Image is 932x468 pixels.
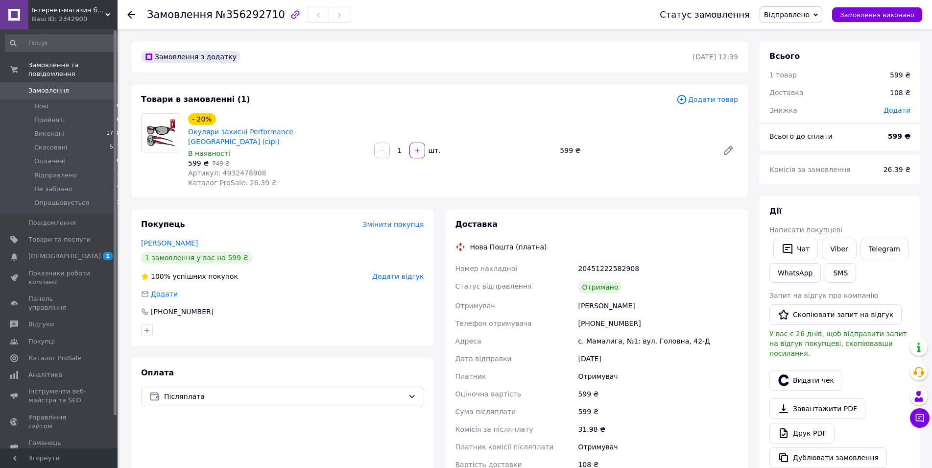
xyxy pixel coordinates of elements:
[455,443,554,451] span: Платник комісії післяплати
[578,281,622,293] div: Отримано
[28,354,81,363] span: Каталог ProSale
[676,94,738,105] span: Додати товар
[28,320,54,329] span: Відгуки
[576,420,740,438] div: 31.98 ₴
[188,169,266,177] span: Артикул: 4932478908
[769,423,835,443] a: Друк PDF
[164,391,404,402] span: Післяплата
[113,185,120,194] span: 27
[455,220,498,229] span: Доставка
[769,206,782,216] span: Дії
[32,15,118,24] div: Ваш ID: 2342900
[769,71,797,79] span: 1 товар
[840,11,914,19] span: Замовлення виконано
[28,387,91,405] span: Інструменти веб-майстра та SEO
[142,114,180,152] img: Окуляри захисні Performance MILWAUKEE (сірі)
[769,51,800,61] span: Всього
[5,34,121,52] input: Пошук
[28,413,91,431] span: Управління сайтом
[127,10,135,20] div: Повернутися назад
[103,252,113,260] span: 1
[34,116,65,124] span: Прийняті
[141,368,174,377] span: Оплата
[660,10,750,20] div: Статус замовлення
[884,166,910,173] span: 26.39 ₴
[188,149,230,157] span: В наявності
[769,226,842,234] span: Написати покупцеві
[884,106,910,114] span: Додати
[769,447,887,468] button: Дублювати замовлення
[28,337,55,346] span: Покупці
[769,89,803,97] span: Доставка
[576,438,740,456] div: Отримувач
[468,242,550,252] div: Нова Пошта (платна)
[822,239,856,259] a: Viber
[34,198,89,207] span: Опрацьовується
[141,252,252,264] div: 1 замовлення у вас на 599 ₴
[28,219,76,227] span: Повідомлення
[34,157,65,166] span: Оплачені
[106,129,120,138] span: 1778
[455,372,486,380] span: Платник
[147,9,213,21] span: Замовлення
[769,370,842,391] button: Видати чек
[455,320,532,327] span: Телефон отримувача
[426,146,442,155] div: шт.
[576,368,740,385] div: Отримувач
[32,6,105,15] span: Інтернет-магазин будівельних інструментів та садової техніки VolynTools
[455,302,495,310] span: Отримувач
[188,128,293,146] a: Окуляри захисні Performance [GEOGRAPHIC_DATA] (сірі)
[28,252,101,261] span: [DEMOGRAPHIC_DATA]
[884,82,916,103] div: 108 ₴
[117,171,120,180] span: 1
[769,398,865,419] a: Завантажити PDF
[141,220,185,229] span: Покупець
[28,370,62,379] span: Аналітика
[890,70,910,80] div: 599 ₴
[141,51,240,63] div: Замовлення з додатку
[769,166,851,173] span: Комісія за замовлення
[455,355,512,363] span: Дата відправки
[141,239,198,247] a: [PERSON_NAME]
[151,272,170,280] span: 100%
[576,403,740,420] div: 599 ₴
[910,408,930,428] button: Чат з покупцем
[151,290,178,298] span: Додати
[576,315,740,332] div: [PHONE_NUMBER]
[188,179,277,187] span: Каталог ProSale: 26.39 ₴
[455,282,532,290] span: Статус відправлення
[117,102,120,111] span: 0
[28,269,91,287] span: Показники роботи компанії
[455,265,518,272] span: Номер накладної
[773,239,818,259] button: Чат
[769,292,878,299] span: Запит на відгук про компанію
[28,61,118,78] span: Замовлення та повідомлення
[150,307,215,317] div: [PHONE_NUMBER]
[188,159,209,167] span: 599 ₴
[34,171,77,180] span: Відправлено
[363,221,424,228] span: Змінити покупця
[888,132,910,140] b: 599 ₴
[764,11,810,19] span: Відправлено
[556,144,715,157] div: 599 ₴
[212,160,230,167] span: 749 ₴
[769,106,797,114] span: Знижка
[117,198,120,207] span: 3
[576,297,740,315] div: [PERSON_NAME]
[28,295,91,312] span: Панель управління
[34,185,72,194] span: Не забрано
[117,116,120,124] span: 0
[693,53,738,61] time: [DATE] 12:39
[141,95,250,104] span: Товари в замовленні (1)
[28,439,91,456] span: Гаманець компанії
[117,157,120,166] span: 0
[860,239,908,259] a: Telegram
[34,102,48,111] span: Нові
[372,272,424,280] span: Додати відгук
[769,330,907,357] span: У вас є 26 днів, щоб відправити запит на відгук покупцеві, скопіювавши посилання.
[28,86,69,95] span: Замовлення
[188,113,216,125] div: - 20%
[141,271,238,281] div: успішних покупок
[769,132,833,140] span: Всього до сплати
[769,304,902,325] button: Скопіювати запит на відгук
